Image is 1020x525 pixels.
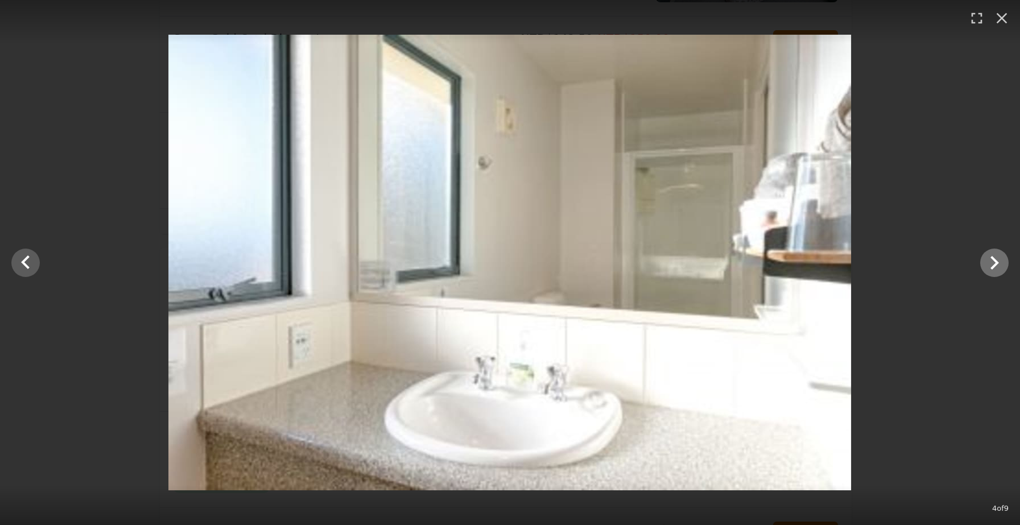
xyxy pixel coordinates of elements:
button: Enter fullscreen (f) [964,6,989,31]
img: Image 4 [169,35,852,490]
button: Show slide 5 of 9 [980,249,1009,277]
button: Show slide 3 of 9 [11,249,40,277]
span: 4 of 9 [992,503,1009,514]
button: Close (esc) [989,6,1014,31]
